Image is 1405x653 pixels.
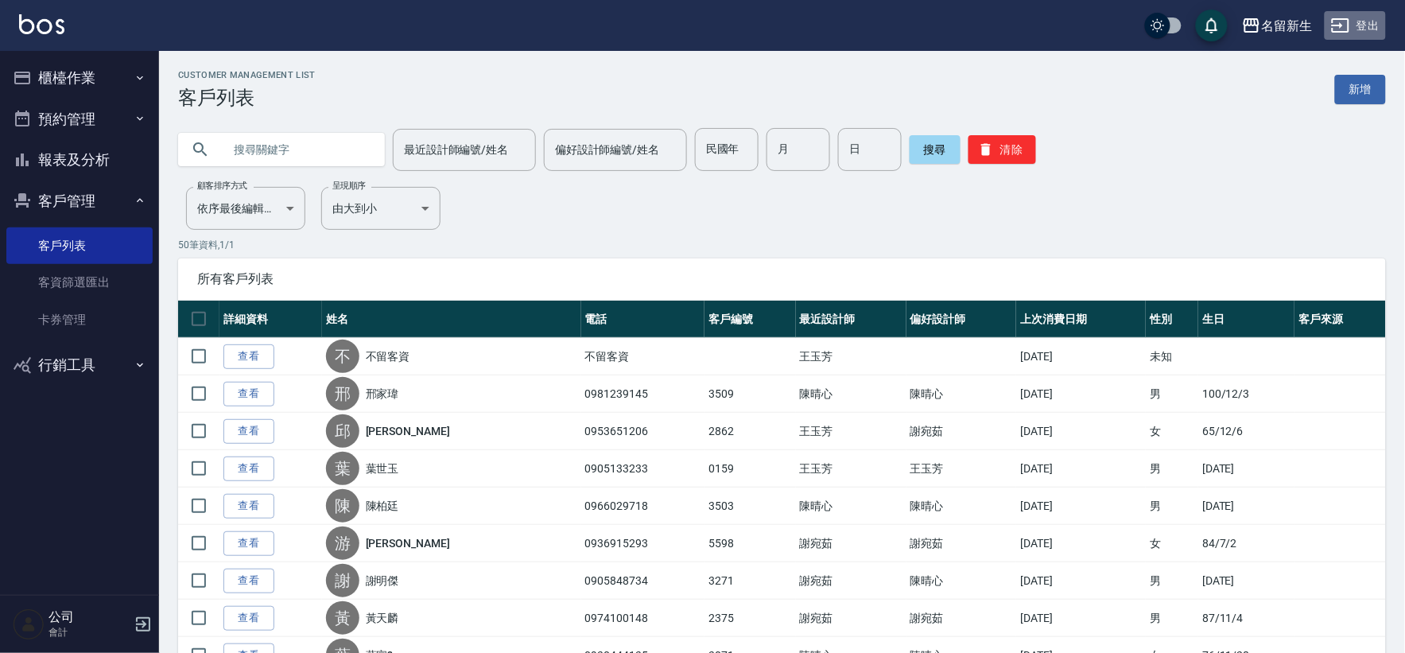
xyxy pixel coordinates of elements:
[1016,600,1146,637] td: [DATE]
[49,625,130,639] p: 會計
[1198,562,1294,600] td: [DATE]
[326,340,359,373] div: 不
[906,301,1017,338] th: 偏好設計師
[366,535,450,551] a: [PERSON_NAME]
[906,600,1017,637] td: 謝宛茹
[581,525,705,562] td: 0936915293
[178,70,316,80] h2: Customer Management List
[1196,10,1228,41] button: save
[6,227,153,264] a: 客戶列表
[906,450,1017,488] td: 王玉芳
[968,135,1036,164] button: 清除
[366,386,399,402] a: 邢家瑋
[1016,488,1146,525] td: [DATE]
[906,413,1017,450] td: 謝宛茹
[321,187,441,230] div: 由大到小
[704,301,796,338] th: 客戶編號
[1146,525,1198,562] td: 女
[796,450,906,488] td: 王玉芳
[906,562,1017,600] td: 陳晴心
[1198,375,1294,413] td: 100/12/3
[13,608,45,640] img: Person
[1016,375,1146,413] td: [DATE]
[796,301,906,338] th: 最近設計師
[796,600,906,637] td: 謝宛茹
[704,600,796,637] td: 2375
[6,264,153,301] a: 客資篩選匯出
[366,498,399,514] a: 陳柏廷
[796,562,906,600] td: 謝宛茹
[1016,525,1146,562] td: [DATE]
[796,375,906,413] td: 陳晴心
[1016,338,1146,375] td: [DATE]
[581,338,705,375] td: 不留客資
[219,301,322,338] th: 詳細資料
[1198,413,1294,450] td: 65/12/6
[197,271,1367,287] span: 所有客戶列表
[223,569,274,593] a: 查看
[6,57,153,99] button: 櫃檯作業
[581,413,705,450] td: 0953651206
[1335,75,1386,104] a: 新增
[581,375,705,413] td: 0981239145
[326,601,359,635] div: 黃
[223,382,274,406] a: 查看
[581,450,705,488] td: 0905133233
[366,610,399,626] a: 黃天麟
[1198,488,1294,525] td: [DATE]
[1198,525,1294,562] td: 84/7/2
[326,527,359,560] div: 游
[1236,10,1318,42] button: 名留新生
[322,301,581,338] th: 姓名
[910,135,961,164] button: 搜尋
[326,564,359,597] div: 謝
[326,452,359,485] div: 葉
[704,413,796,450] td: 2862
[6,301,153,338] a: 卡券管理
[223,128,372,171] input: 搜尋關鍵字
[581,600,705,637] td: 0974100148
[326,377,359,410] div: 邢
[223,457,274,481] a: 查看
[1146,301,1198,338] th: 性別
[223,494,274,519] a: 查看
[326,414,359,448] div: 邱
[223,531,274,556] a: 查看
[704,450,796,488] td: 0159
[704,488,796,525] td: 3503
[1325,11,1386,41] button: 登出
[6,99,153,140] button: 預約管理
[332,180,366,192] label: 呈現順序
[49,609,130,625] h5: 公司
[1198,600,1294,637] td: 87/11/4
[1146,562,1198,600] td: 男
[326,489,359,523] div: 陳
[1016,450,1146,488] td: [DATE]
[1146,600,1198,637] td: 男
[906,488,1017,525] td: 陳晴心
[581,562,705,600] td: 0905848734
[704,525,796,562] td: 5598
[1294,301,1386,338] th: 客戶來源
[223,344,274,369] a: 查看
[796,338,906,375] td: 王玉芳
[6,344,153,386] button: 行銷工具
[1261,16,1312,36] div: 名留新生
[1146,338,1198,375] td: 未知
[796,413,906,450] td: 王玉芳
[178,238,1386,252] p: 50 筆資料, 1 / 1
[581,301,705,338] th: 電話
[1198,301,1294,338] th: 生日
[1146,450,1198,488] td: 男
[6,181,153,222] button: 客戶管理
[704,562,796,600] td: 3271
[366,348,410,364] a: 不留客資
[186,187,305,230] div: 依序最後編輯時間
[223,606,274,631] a: 查看
[223,419,274,444] a: 查看
[19,14,64,34] img: Logo
[1016,301,1146,338] th: 上次消費日期
[1146,375,1198,413] td: 男
[178,87,316,109] h3: 客戶列表
[1198,450,1294,488] td: [DATE]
